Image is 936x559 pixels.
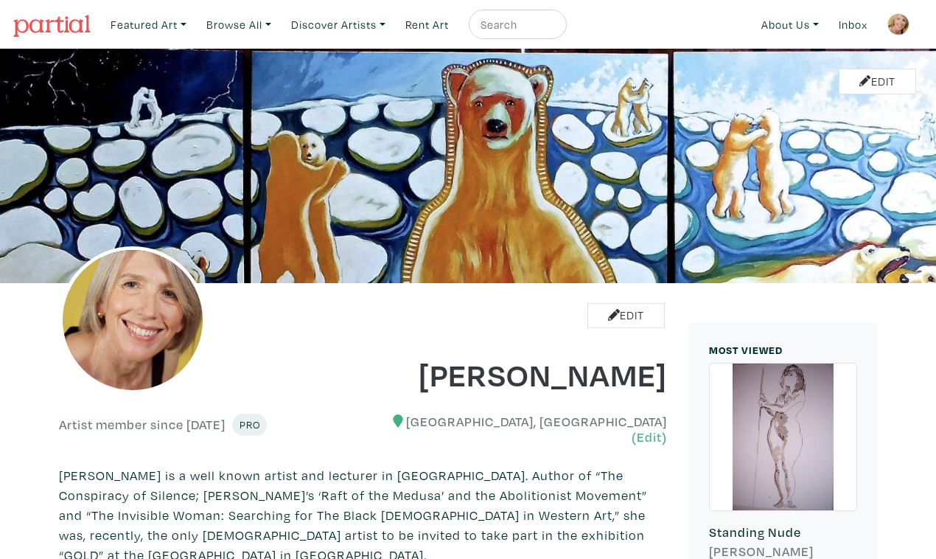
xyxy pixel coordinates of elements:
a: Discover Artists [284,10,392,40]
a: (Edit) [632,429,667,445]
img: phpThumb.php [887,13,909,35]
a: Inbox [832,10,874,40]
h6: Artist member since [DATE] [59,417,226,433]
a: Edit [587,303,665,329]
a: Browse All [200,10,278,40]
h1: [PERSON_NAME] [374,354,668,394]
a: Featured Art [104,10,193,40]
small: MOST VIEWED [709,343,783,357]
img: phpThumb.php [59,246,206,394]
span: Pro [239,417,260,431]
a: Rent Art [399,10,455,40]
a: About Us [755,10,825,40]
a: Edit [839,69,916,94]
h6: Standing Nude [709,524,857,541]
input: Search [479,15,553,34]
h6: [GEOGRAPHIC_DATA], [GEOGRAPHIC_DATA] [374,414,668,445]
